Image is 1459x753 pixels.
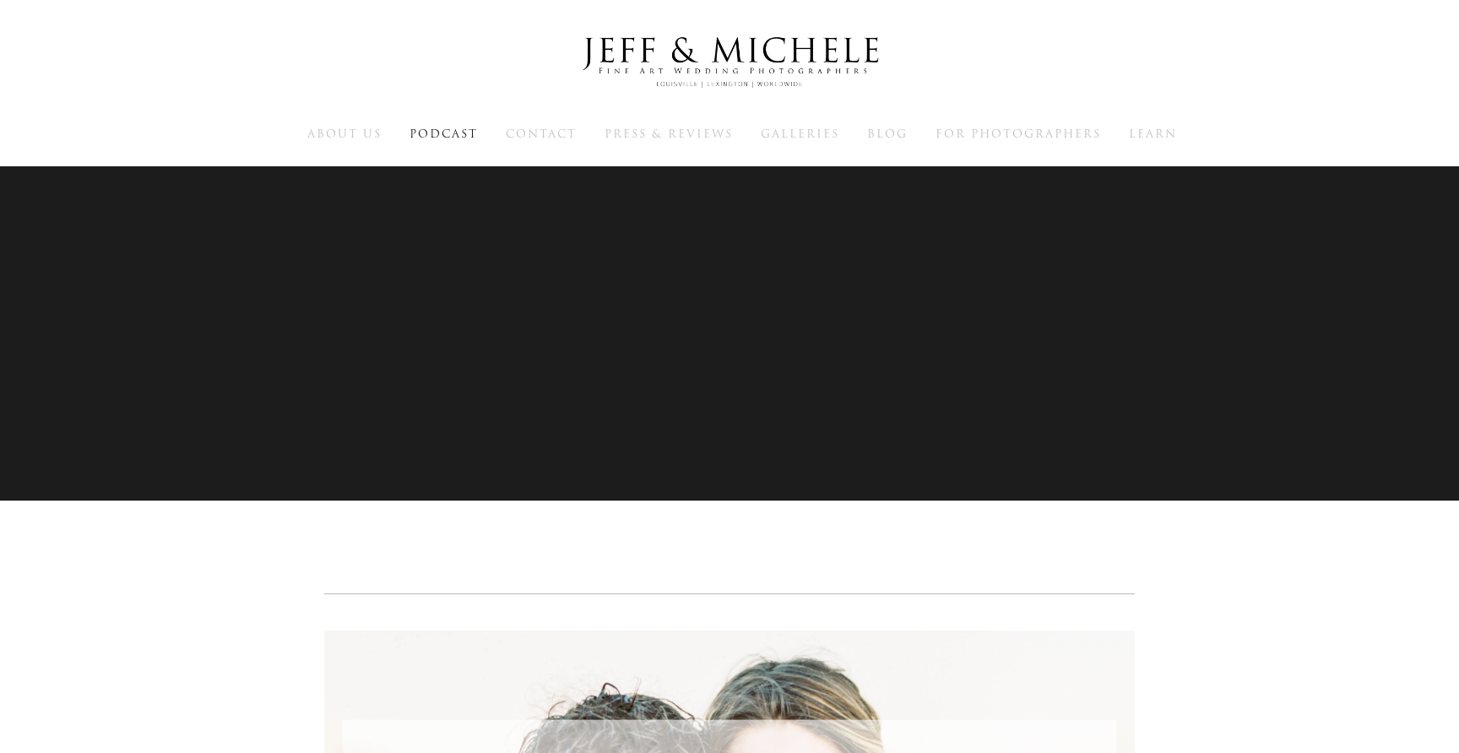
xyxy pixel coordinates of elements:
[409,126,478,141] a: Podcast
[605,126,733,142] span: Press & Reviews
[1129,126,1177,141] a: Learn
[761,126,839,142] span: Galleries
[761,126,839,141] a: Galleries
[506,126,577,142] span: Contact
[561,21,898,104] img: Louisville Wedding Photographers - Jeff & Michele Wedding Photographers
[307,126,382,142] span: About Us
[867,126,908,141] a: Blog
[307,126,382,141] a: About Us
[506,126,577,141] a: Contact
[605,126,733,141] a: Press & Reviews
[409,126,478,142] span: Podcast
[936,126,1101,142] span: For Photographers
[867,126,908,142] span: Blog
[1129,126,1177,142] span: Learn
[936,126,1101,141] a: For Photographers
